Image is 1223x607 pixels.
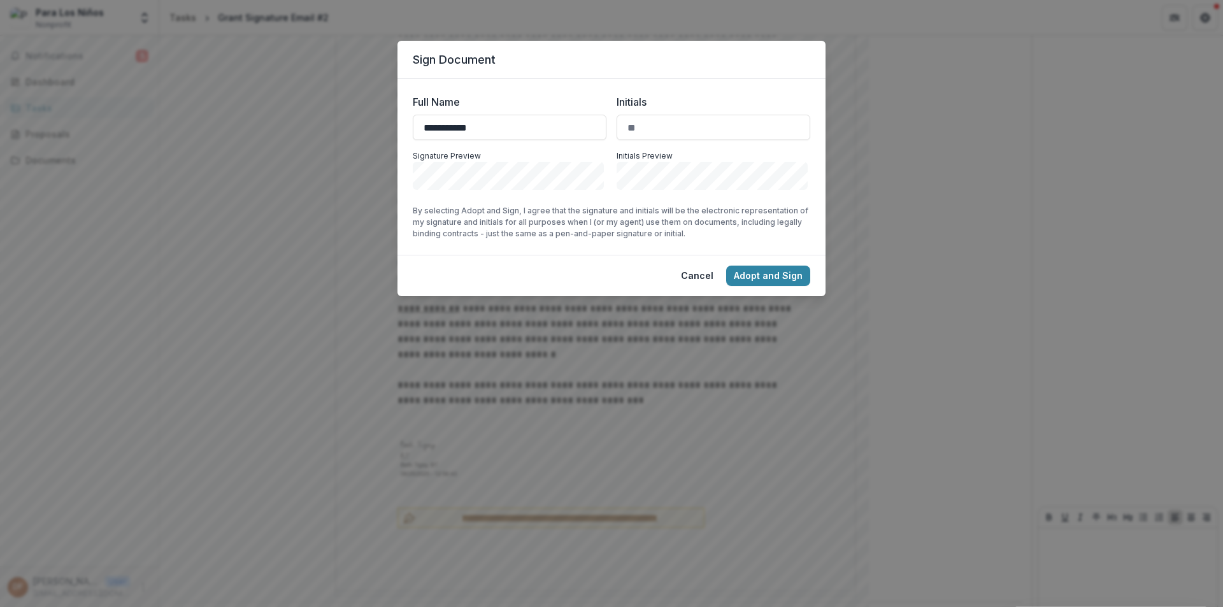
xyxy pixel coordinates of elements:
button: Cancel [673,266,721,286]
p: Initials Preview [617,150,810,162]
header: Sign Document [397,41,826,79]
label: Initials [617,94,803,110]
p: Signature Preview [413,150,606,162]
p: By selecting Adopt and Sign, I agree that the signature and initials will be the electronic repre... [413,205,810,239]
label: Full Name [413,94,599,110]
button: Adopt and Sign [726,266,810,286]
